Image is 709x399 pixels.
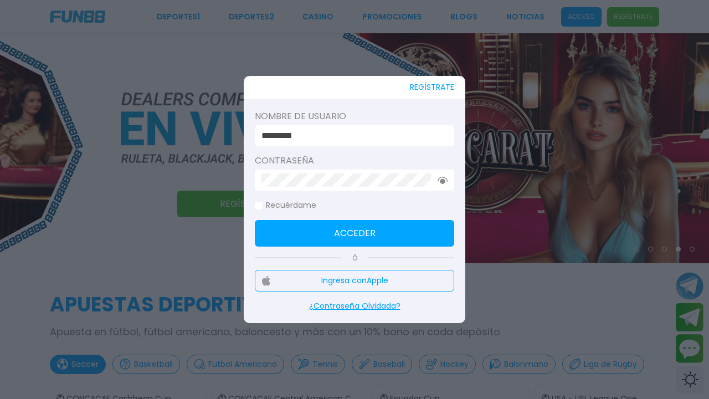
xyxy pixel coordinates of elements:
label: Nombre de usuario [255,110,454,123]
p: Ó [255,253,454,263]
label: Recuérdame [255,199,316,211]
label: Contraseña [255,154,454,167]
p: ¿Contraseña Olvidada? [255,300,454,312]
button: Ingresa conApple [255,270,454,291]
button: REGÍSTRATE [410,76,454,99]
button: Acceder [255,220,454,247]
